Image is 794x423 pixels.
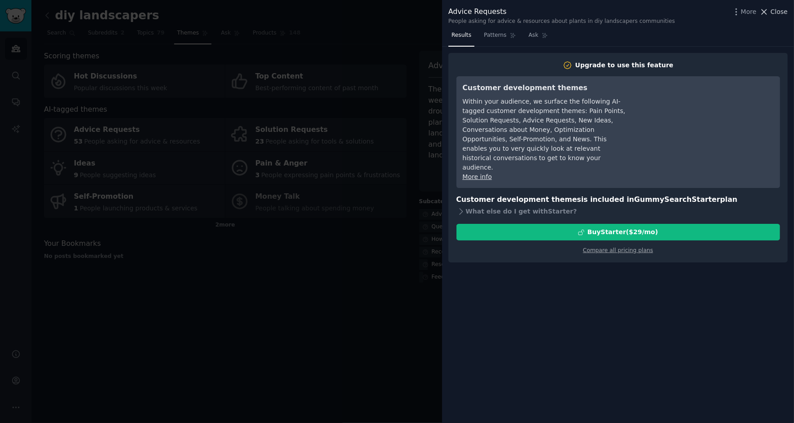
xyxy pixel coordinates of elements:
[771,7,788,17] span: Close
[481,28,519,47] a: Patterns
[526,28,551,47] a: Ask
[759,7,788,17] button: Close
[741,7,757,17] span: More
[448,17,675,26] div: People asking for advice & resources about plants in diy landscapers communities
[456,224,780,240] button: BuyStarter($29/mo)
[732,7,757,17] button: More
[634,195,720,204] span: GummySearch Starter
[484,31,506,39] span: Patterns
[463,83,627,94] h3: Customer development themes
[463,97,627,172] div: Within your audience, we surface the following AI-tagged customer development themes: Pain Points...
[463,173,492,180] a: More info
[452,31,471,39] span: Results
[639,83,774,150] iframe: YouTube video player
[456,194,780,205] h3: Customer development themes is included in plan
[448,28,474,47] a: Results
[456,205,780,218] div: What else do I get with Starter ?
[588,227,658,237] div: Buy Starter ($ 29 /mo )
[583,247,653,253] a: Compare all pricing plans
[448,6,675,17] div: Advice Requests
[575,61,674,70] div: Upgrade to use this feature
[529,31,539,39] span: Ask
